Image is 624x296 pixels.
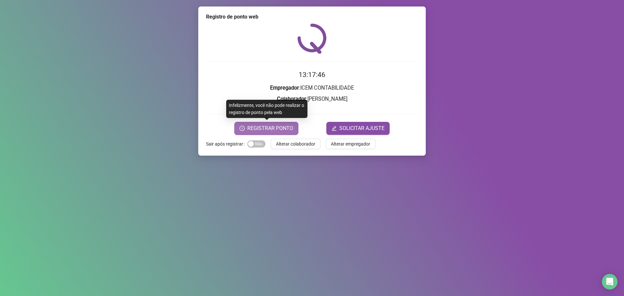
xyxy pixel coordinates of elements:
[206,13,418,21] div: Registro de ponto web
[247,124,293,132] span: REGISTRAR PONTO
[206,84,418,92] h3: : ICEM CONTABILIDADE
[326,139,375,149] button: Alterar empregador
[234,122,298,135] button: REGISTRAR PONTO
[602,274,617,290] div: Open Intercom Messenger
[339,124,384,132] span: SOLICITAR AJUSTE
[206,95,418,103] h3: : [PERSON_NAME]
[226,100,307,118] div: Infelizmente, você não pode realizar o registro de ponto pela web
[270,85,299,91] strong: Empregador
[276,140,315,148] span: Alterar colaborador
[331,140,370,148] span: Alterar empregador
[206,139,247,149] label: Sair após registrar
[277,96,306,102] strong: Colaborador
[240,126,245,131] span: clock-circle
[331,126,337,131] span: edit
[297,23,327,54] img: QRPoint
[271,139,320,149] button: Alterar colaborador
[326,122,390,135] button: editSOLICITAR AJUSTE
[299,71,325,79] time: 13:17:46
